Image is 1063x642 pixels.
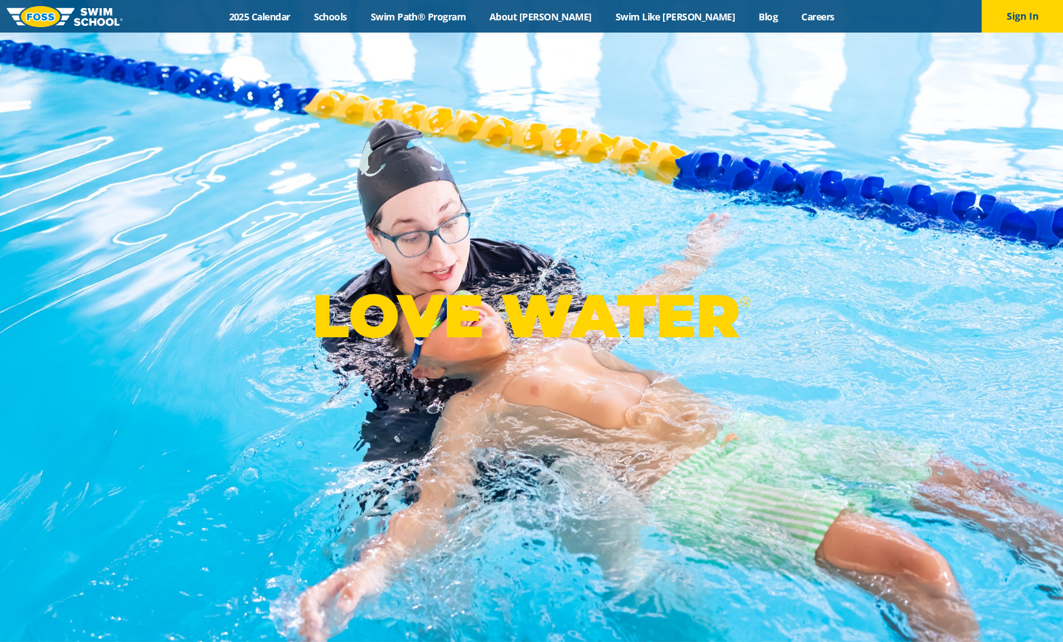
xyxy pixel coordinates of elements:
[603,10,747,23] a: Swim Like [PERSON_NAME]
[359,10,477,23] a: Swim Path® Program
[7,6,123,27] img: FOSS Swim School Logo
[312,280,750,352] p: LOVE WATER
[302,10,359,23] a: Schools
[740,293,750,310] sup: ®
[217,10,302,23] a: 2025 Calendar
[747,10,790,23] a: Blog
[790,10,846,23] a: Careers
[478,10,604,23] a: About [PERSON_NAME]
